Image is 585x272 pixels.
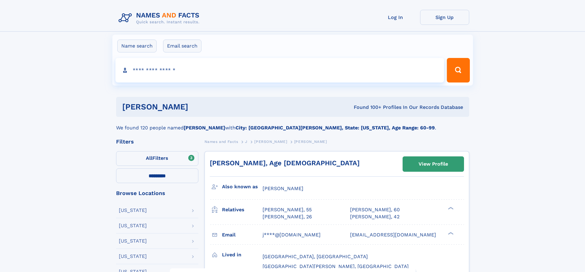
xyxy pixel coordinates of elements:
label: Name search [117,40,157,52]
a: [PERSON_NAME], 60 [350,206,400,213]
a: J [245,138,248,145]
h3: Also known as [222,182,263,192]
a: [PERSON_NAME], 26 [263,213,312,220]
a: [PERSON_NAME], Age [DEMOGRAPHIC_DATA] [210,159,360,167]
div: Filters [116,139,198,144]
h3: Relatives [222,205,263,215]
a: [PERSON_NAME] [254,138,287,145]
h1: [PERSON_NAME] [122,103,271,111]
span: [EMAIL_ADDRESS][DOMAIN_NAME] [350,232,436,238]
div: ❯ [447,206,454,210]
div: [US_STATE] [119,223,147,228]
span: [GEOGRAPHIC_DATA][PERSON_NAME], [GEOGRAPHIC_DATA] [263,263,409,269]
label: Email search [163,40,201,52]
span: [PERSON_NAME] [263,186,303,191]
span: J [245,140,248,144]
b: [PERSON_NAME] [184,125,225,131]
div: [US_STATE] [119,208,147,213]
span: [PERSON_NAME] [254,140,287,144]
div: Browse Locations [116,190,198,196]
span: All [146,155,152,161]
a: View Profile [403,157,464,171]
h3: Email [222,230,263,240]
a: Names and Facts [205,138,238,145]
a: [PERSON_NAME], 55 [263,206,312,213]
div: We found 120 people named with . [116,117,469,132]
h3: Lived in [222,250,263,260]
div: View Profile [419,157,448,171]
button: Search Button [447,58,470,82]
div: Found 100+ Profiles In Our Records Database [271,104,463,111]
span: [GEOGRAPHIC_DATA], [GEOGRAPHIC_DATA] [263,254,368,259]
img: Logo Names and Facts [116,10,205,26]
input: search input [115,58,444,82]
a: Log In [371,10,420,25]
label: Filters [116,151,198,166]
b: City: [GEOGRAPHIC_DATA][PERSON_NAME], State: [US_STATE], Age Range: 60-99 [236,125,435,131]
div: [US_STATE] [119,239,147,243]
a: Sign Up [420,10,469,25]
div: ❯ [447,231,454,235]
span: [PERSON_NAME] [294,140,327,144]
a: [PERSON_NAME], 42 [350,213,400,220]
div: [US_STATE] [119,254,147,259]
